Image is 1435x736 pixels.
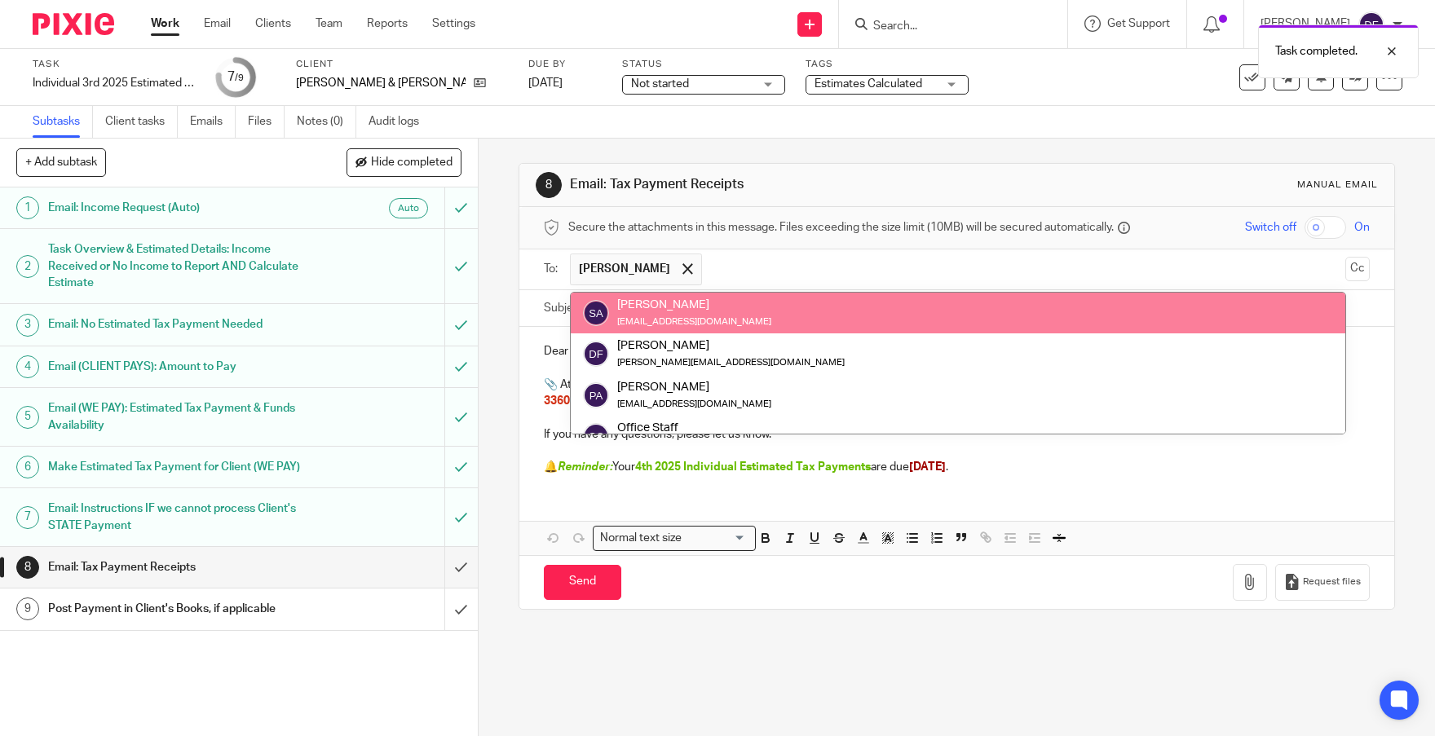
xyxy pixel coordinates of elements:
[16,506,39,529] div: 7
[544,343,1371,359] p: Dear [PERSON_NAME] & [PERSON_NAME]
[635,461,652,473] span: 4th
[579,261,670,277] span: [PERSON_NAME]
[248,106,285,138] a: Files
[296,58,508,71] label: Client
[631,78,689,90] span: Not started
[48,196,302,220] h1: Email: Income Request (Auto)
[617,379,771,395] div: [PERSON_NAME]
[16,314,39,337] div: 3
[1245,219,1296,236] span: Switch off
[367,15,408,32] a: Reports
[617,399,771,408] small: [EMAIL_ADDRESS][DOMAIN_NAME]
[536,172,562,198] div: 8
[16,255,39,278] div: 2
[544,565,621,600] input: Send
[371,156,453,170] span: Hide completed
[48,555,302,580] h1: Email: Tax Payment Receipts
[16,456,39,478] div: 6
[235,73,244,82] small: /9
[622,58,785,71] label: Status
[255,15,291,32] a: Clients
[48,396,302,438] h1: Email (WE PAY): Estimated Tax Payment & Funds Availability
[16,406,39,429] div: 5
[227,68,244,86] div: 7
[597,530,686,547] span: Normal text size
[48,455,302,479] h1: Make Estimated Tax Payment for Client (WE PAY)
[544,300,586,316] label: Subject:
[687,530,745,547] input: Search for option
[105,106,178,138] a: Client tasks
[528,58,602,71] label: Due by
[544,377,1371,410] p: 📎 Attached are your receipts for your from your account ending in on .
[16,355,39,378] div: 4
[48,496,302,538] h1: Email: Instructions IF we cannot process Client's STATE Payment
[528,77,563,89] span: [DATE]
[1354,219,1370,236] span: On
[1303,575,1361,588] span: Request files
[617,337,845,354] div: [PERSON_NAME]
[48,355,302,379] h1: Email (CLIENT PAYS): Amount to Pay
[583,341,609,367] img: svg%3E
[583,382,609,408] img: svg%3E
[347,148,461,176] button: Hide completed
[33,13,114,35] img: Pixie
[558,461,612,473] span: Reminder:
[297,106,356,138] a: Notes (0)
[593,526,756,551] div: Search for option
[544,426,1371,443] p: If you have any questions, please let us know.
[583,423,609,449] img: svg%3E
[544,395,570,407] span: 3360
[544,459,1371,475] p: 🔔 Your are due .
[33,106,93,138] a: Subtasks
[151,15,179,32] a: Work
[570,176,991,193] h1: Email: Tax Payment Receipts
[617,297,771,313] div: [PERSON_NAME]
[617,420,845,436] div: Office Staff
[617,317,771,326] small: [EMAIL_ADDRESS][DOMAIN_NAME]
[16,148,106,176] button: + Add subtask
[16,196,39,219] div: 1
[16,597,39,620] div: 9
[16,556,39,579] div: 8
[568,219,1114,236] span: Secure the attachments in this message. Files exceeding the size limit (10MB) will be secured aut...
[432,15,475,32] a: Settings
[48,237,302,295] h1: Task Overview & Estimated Details: Income Received or No Income to Report AND Calculate Estimate
[544,261,562,277] label: To:
[617,358,845,367] small: [PERSON_NAME][EMAIL_ADDRESS][DOMAIN_NAME]
[296,75,466,91] p: [PERSON_NAME] & [PERSON_NAME]
[909,461,946,473] span: [DATE]
[369,106,431,138] a: Audit logs
[1275,564,1370,601] button: Request files
[33,58,196,71] label: Task
[316,15,342,32] a: Team
[655,461,871,473] span: 2025 Individual Estimated Tax Payments
[583,300,609,326] img: svg%3E
[1297,178,1378,192] div: Manual email
[1345,257,1370,281] button: Cc
[1275,43,1358,59] p: Task completed.
[33,75,196,91] div: Individual 3rd 2025 Estimated Tax Payment - We Calculate (Need Income or PL or QBO updated by Cli...
[48,597,302,621] h1: Post Payment in Client's Books, if applicable
[48,312,302,337] h1: Email: No Estimated Tax Payment Needed
[389,198,428,218] div: Auto
[204,15,231,32] a: Email
[1358,11,1384,37] img: svg%3E
[815,78,922,90] span: Estimates Calculated
[190,106,236,138] a: Emails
